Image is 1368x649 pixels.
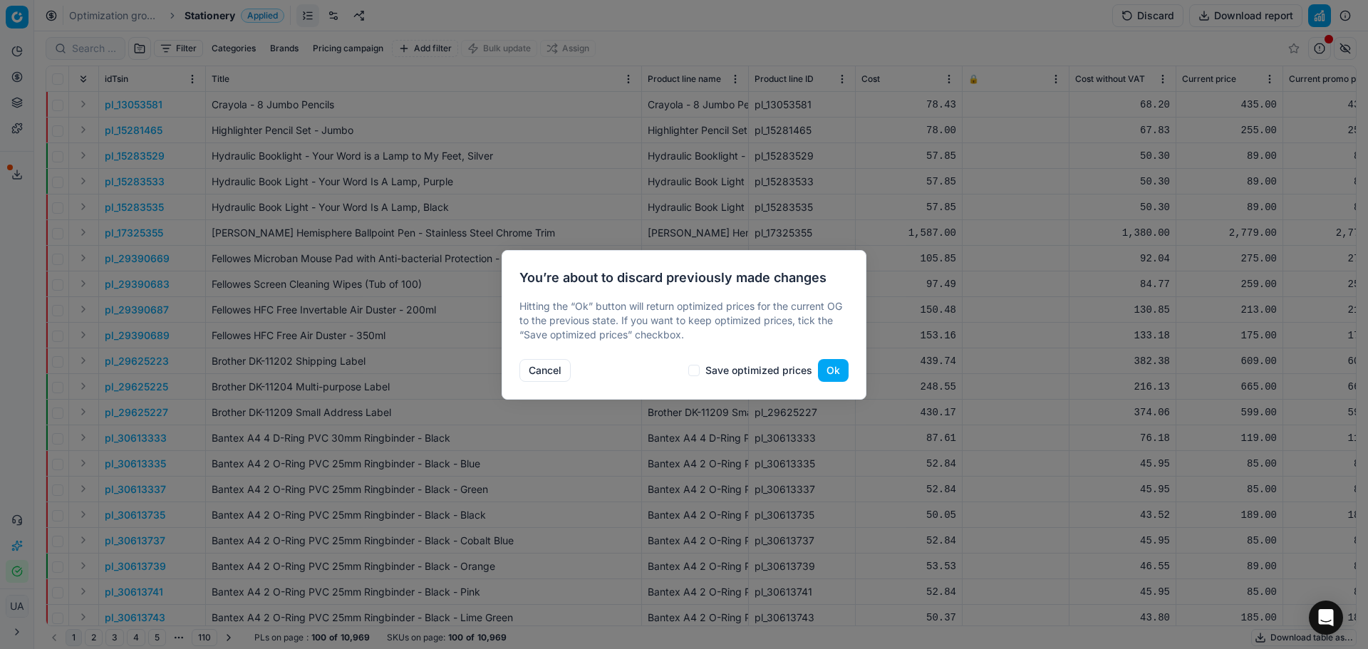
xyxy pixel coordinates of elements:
[688,365,700,376] input: Save optimized prices
[519,268,849,288] h2: You’re about to discard previously made changes
[519,359,571,382] button: Cancel
[705,365,812,375] label: Save optimized prices
[818,359,849,382] button: Ok
[519,299,849,342] p: Hitting the “Ok” button will return optimized prices for the current OG to the previous state. If...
